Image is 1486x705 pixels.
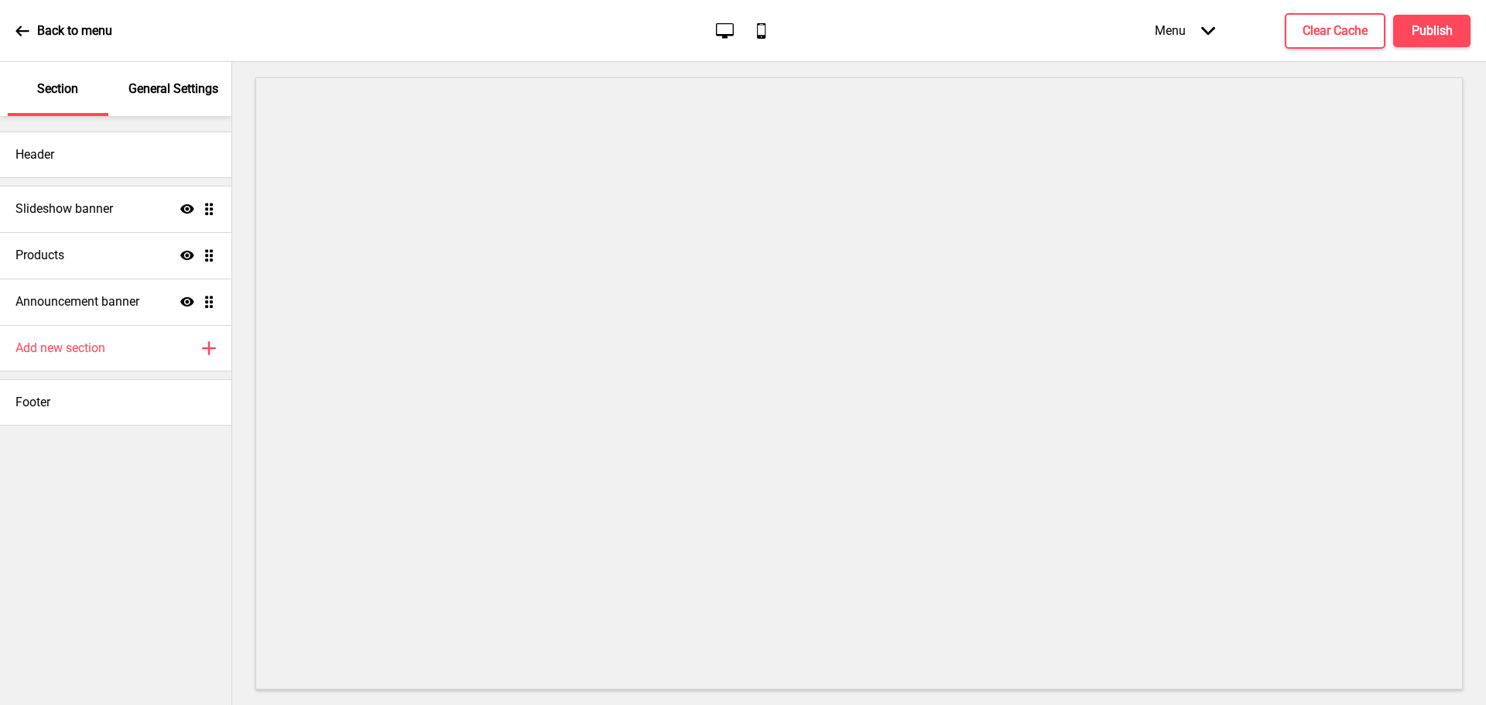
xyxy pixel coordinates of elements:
a: Back to menu [15,10,112,52]
h4: Publish [1412,22,1453,39]
p: Back to menu [37,22,112,39]
h4: Announcement banner [15,293,139,310]
button: Publish [1393,15,1471,47]
h4: Clear Cache [1303,22,1368,39]
h4: Header [15,146,54,163]
p: General Settings [128,80,218,98]
h4: Add new section [15,340,105,357]
button: Clear Cache [1285,13,1385,49]
h4: Products [15,247,64,264]
p: Section [37,80,78,98]
h4: Slideshow banner [15,200,113,217]
div: Menu [1139,8,1231,53]
h4: Footer [15,394,50,411]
